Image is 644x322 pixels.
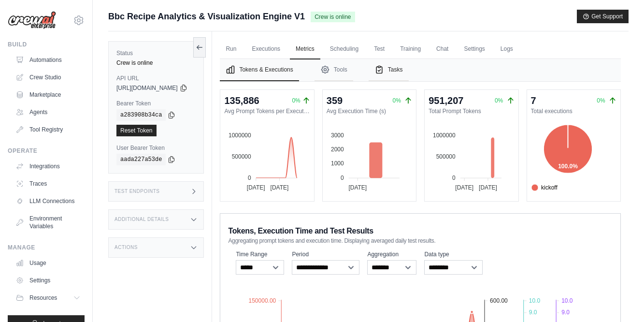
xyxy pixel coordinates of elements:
a: Settings [12,273,85,288]
div: 359 [327,94,343,107]
tspan: 500000 [436,153,456,160]
h3: Additional Details [114,217,169,222]
dt: Total executions [531,107,616,115]
dt: Avg Execution Time (s) [327,107,412,115]
a: LLM Connections [12,193,85,209]
dt: Total Prompt Tokens [429,107,514,115]
span: Bbc Recipe Analytics & Visualization Engine V1 [108,10,305,23]
span: 0% [597,97,605,104]
a: Metrics [290,39,320,59]
button: Resources [12,290,85,306]
div: 7 [531,94,536,107]
button: Get Support [577,10,629,23]
a: Automations [12,52,85,68]
span: 0% [393,97,401,104]
tspan: 1000 [331,160,344,167]
dt: Avg Prompt Tokens per Execution [224,107,310,115]
tspan: 2000 [331,146,344,153]
label: User Bearer Token [116,144,196,152]
button: Tasks [369,59,409,81]
div: 135,886 [224,94,259,107]
a: Environment Variables [12,211,85,234]
code: a283908b34ca [116,109,166,121]
span: 0% [495,97,503,104]
a: Reset Token [116,125,157,136]
tspan: 10.0 [529,297,541,304]
span: Crew is online [311,12,355,22]
a: Usage [12,255,85,271]
tspan: 500000 [232,153,251,160]
label: Bearer Token [116,100,196,107]
label: API URL [116,74,196,82]
div: Manage [8,244,85,251]
tspan: [DATE] [348,184,367,191]
label: Period [292,250,359,258]
a: Traces [12,176,85,191]
tspan: 1000000 [229,132,251,139]
a: Marketplace [12,87,85,102]
tspan: [DATE] [271,184,289,191]
tspan: [DATE] [247,184,265,191]
label: Aggregation [367,250,416,258]
span: [URL][DOMAIN_NAME] [116,84,178,92]
button: Tokens & Executions [220,59,299,81]
tspan: 9.0 [529,309,537,316]
tspan: 0 [248,175,251,181]
tspan: 0 [452,175,456,181]
span: 0% [292,97,300,104]
img: Logo [8,11,56,29]
tspan: 1000000 [433,132,456,139]
a: Crew Studio [12,70,85,85]
tspan: 3000 [331,132,344,139]
label: Status [116,49,196,57]
tspan: [DATE] [456,184,474,191]
tspan: 9.0 [562,309,570,316]
tspan: [DATE] [479,184,497,191]
iframe: Chat Widget [596,276,644,322]
a: Training [394,39,427,59]
tspan: 600.00 [490,297,508,304]
a: Chat [430,39,454,59]
div: Crew is online [116,59,196,67]
tspan: 10.0 [562,297,573,304]
a: Tool Registry [12,122,85,137]
a: Executions [246,39,286,59]
span: Aggregating prompt tokens and execution time. Displaying averaged daily test results. [228,237,435,245]
div: Operate [8,147,85,155]
a: Test [368,39,390,59]
button: Tools [315,59,353,81]
tspan: 0 [341,175,344,181]
a: Logs [495,39,519,59]
tspan: 150000.00 [249,297,276,304]
div: 951,207 [429,94,463,107]
h3: Test Endpoints [114,189,160,194]
span: Resources [29,294,57,302]
nav: Tabs [220,59,621,81]
label: Time Range [236,250,284,258]
div: Build [8,41,85,48]
a: Settings [458,39,490,59]
a: Run [220,39,242,59]
a: Scheduling [324,39,364,59]
span: kickoff [531,183,558,192]
h3: Actions [114,245,138,250]
label: Data type [424,250,483,258]
a: Integrations [12,159,85,174]
span: Tokens, Execution Time and Test Results [228,225,373,237]
a: Agents [12,104,85,120]
code: aada227a53de [116,154,166,165]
